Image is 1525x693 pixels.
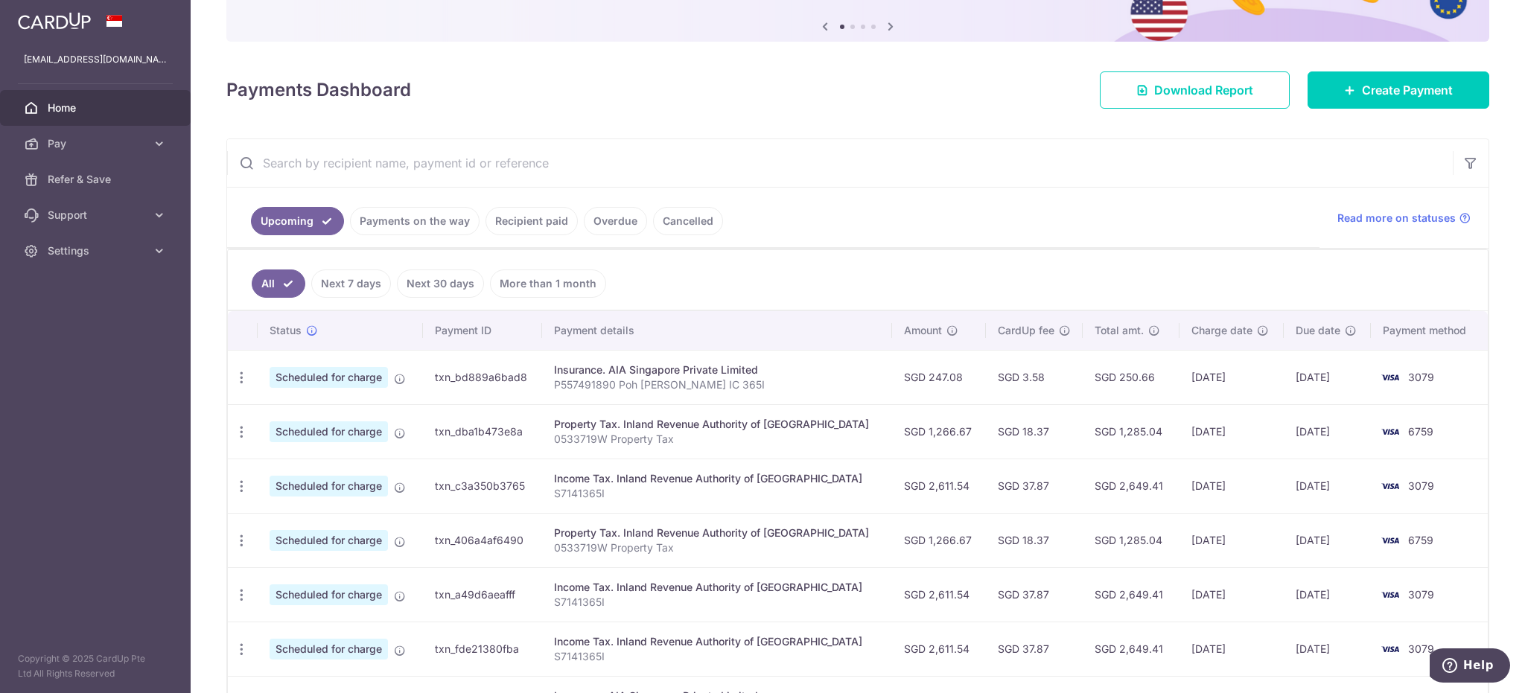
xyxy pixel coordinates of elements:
[554,595,879,610] p: S7141365I
[1284,622,1372,676] td: [DATE]
[554,634,879,649] div: Income Tax. Inland Revenue Authority of [GEOGRAPHIC_DATA]
[1375,423,1405,441] img: Bank Card
[1371,311,1488,350] th: Payment method
[554,417,879,432] div: Property Tax. Inland Revenue Authority of [GEOGRAPHIC_DATA]
[1095,323,1144,338] span: Total amt.
[892,567,986,622] td: SGD 2,611.54
[423,311,543,350] th: Payment ID
[554,363,879,377] div: Insurance. AIA Singapore Private Limited
[1408,479,1434,492] span: 3079
[892,622,986,676] td: SGD 2,611.54
[1337,211,1456,226] span: Read more on statuses
[584,207,647,235] a: Overdue
[350,207,480,235] a: Payments on the way
[270,476,388,496] span: Scheduled for charge
[48,100,146,115] span: Home
[986,459,1083,513] td: SGD 37.87
[227,139,1453,187] input: Search by recipient name, payment id or reference
[18,12,91,30] img: CardUp
[1100,71,1290,109] a: Download Report
[1179,622,1284,676] td: [DATE]
[892,459,986,513] td: SGD 2,611.54
[48,172,146,187] span: Refer & Save
[1083,567,1179,622] td: SGD 2,649.41
[270,639,388,660] span: Scheduled for charge
[48,243,146,258] span: Settings
[48,136,146,151] span: Pay
[554,649,879,664] p: S7141365I
[1362,81,1453,99] span: Create Payment
[423,350,543,404] td: txn_bd889a6bad8
[226,77,411,103] h4: Payments Dashboard
[904,323,942,338] span: Amount
[423,459,543,513] td: txn_c3a350b3765
[1179,350,1284,404] td: [DATE]
[1179,404,1284,459] td: [DATE]
[1179,567,1284,622] td: [DATE]
[1375,368,1405,386] img: Bank Card
[1337,211,1471,226] a: Read more on statuses
[986,622,1083,676] td: SGD 37.87
[1284,567,1372,622] td: [DATE]
[485,207,578,235] a: Recipient paid
[554,580,879,595] div: Income Tax. Inland Revenue Authority of [GEOGRAPHIC_DATA]
[1375,586,1405,604] img: Bank Card
[892,404,986,459] td: SGD 1,266.67
[554,471,879,486] div: Income Tax. Inland Revenue Authority of [GEOGRAPHIC_DATA]
[270,323,302,338] span: Status
[1375,640,1405,658] img: Bank Card
[1284,350,1372,404] td: [DATE]
[1308,71,1489,109] a: Create Payment
[1408,642,1434,655] span: 3079
[1083,513,1179,567] td: SGD 1,285.04
[542,311,891,350] th: Payment details
[1284,459,1372,513] td: [DATE]
[423,513,543,567] td: txn_406a4af6490
[554,540,879,555] p: 0533719W Property Tax
[423,622,543,676] td: txn_fde21380fba
[270,530,388,551] span: Scheduled for charge
[1083,404,1179,459] td: SGD 1,285.04
[423,404,543,459] td: txn_dba1b473e8a
[554,486,879,501] p: S7141365I
[397,269,484,298] a: Next 30 days
[1284,404,1372,459] td: [DATE]
[1154,81,1253,99] span: Download Report
[490,269,606,298] a: More than 1 month
[1083,459,1179,513] td: SGD 2,649.41
[252,269,305,298] a: All
[1375,477,1405,495] img: Bank Card
[270,421,388,442] span: Scheduled for charge
[1179,513,1284,567] td: [DATE]
[1284,513,1372,567] td: [DATE]
[653,207,723,235] a: Cancelled
[1430,648,1510,686] iframe: Opens a widget where you can find more information
[986,567,1083,622] td: SGD 37.87
[1179,459,1284,513] td: [DATE]
[554,377,879,392] p: P557491890 Poh [PERSON_NAME] IC 365I
[270,584,388,605] span: Scheduled for charge
[311,269,391,298] a: Next 7 days
[1296,323,1340,338] span: Due date
[1191,323,1252,338] span: Charge date
[892,513,986,567] td: SGD 1,266.67
[251,207,344,235] a: Upcoming
[423,567,543,622] td: txn_a49d6aeafff
[1375,531,1405,549] img: Bank Card
[986,404,1083,459] td: SGD 18.37
[986,513,1083,567] td: SGD 18.37
[1083,622,1179,676] td: SGD 2,649.41
[1408,534,1433,546] span: 6759
[998,323,1054,338] span: CardUp fee
[986,350,1083,404] td: SGD 3.58
[270,367,388,388] span: Scheduled for charge
[1408,425,1433,438] span: 6759
[24,52,167,67] p: [EMAIL_ADDRESS][DOMAIN_NAME]
[48,208,146,223] span: Support
[1408,588,1434,601] span: 3079
[892,350,986,404] td: SGD 247.08
[554,432,879,447] p: 0533719W Property Tax
[1408,371,1434,383] span: 3079
[1083,350,1179,404] td: SGD 250.66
